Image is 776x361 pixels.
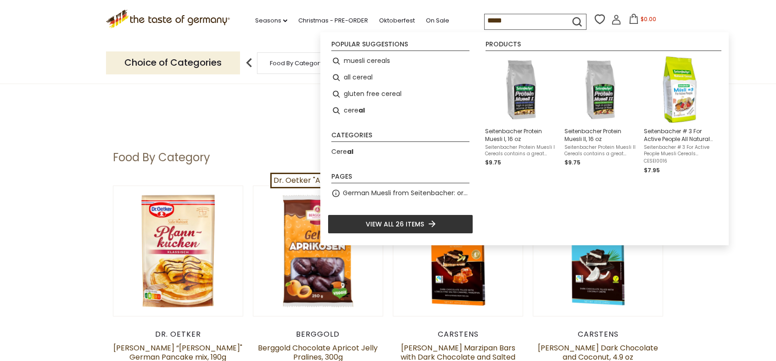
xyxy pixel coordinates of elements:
li: Popular suggestions [331,41,469,51]
img: Carstens Luebecker Dark Chocolate and Coconut, 4.9 oz [533,186,663,316]
p: Choice of Categories [106,51,240,74]
div: Dr. Oetker [113,330,244,339]
li: muesli cereals [328,53,473,69]
a: Food By Category [270,60,323,67]
span: $9.75 [485,158,501,166]
a: German Muesli from Seitenbacher: organic and natural food at its best. [343,188,469,198]
img: Carstens Luebecker Marzipan Bars with Dark Chocolate and Salted Caramel, 4.9 oz [393,186,523,316]
b: al [358,105,365,116]
li: Products [486,41,721,51]
div: Instant Search Results [320,32,729,245]
img: Dr. Oetker “Pfann-kuchen" German Pancake mix, 190g [113,186,243,316]
a: Seasons [255,16,287,26]
a: On Sale [426,16,449,26]
span: Seitenbacher Protein Muesli I Cereals contains a great tasting mix of nuts, healthy whole grain c... [485,144,557,157]
span: CESEI0016 [644,158,716,164]
span: $0.00 [641,15,656,23]
div: Berggold [253,330,384,339]
a: Seitenbacher # 3 For Active People All Natural Muesli Cereal with Tropical Fruits, 16 ozSeitenbac... [644,56,716,175]
a: Oktoberfest [379,16,415,26]
span: Seitenbacher # 3 For Active People All Natural Muesli Cereal with Tropical Fruits, 16 oz [644,127,716,143]
button: $0.00 [623,14,662,28]
li: Pages [331,173,469,183]
span: Seitenbacher # 3 For Active People Muesli Cereals contains a great tasting mix of nuts, healthy w... [644,144,716,157]
a: Christmas - PRE-ORDER [298,16,368,26]
li: gluten free cereal [328,86,473,102]
div: Carstens [533,330,664,339]
li: German Muesli from Seitenbacher: organic and natural food at its best. [328,185,473,202]
a: Cereal [331,147,353,157]
img: Seitenbacher Protein Muesli II [567,56,634,123]
span: $9.75 [564,158,581,166]
span: Seitenbacher Protein Muesli II, 16 oz [564,127,636,143]
span: $7.95 [644,166,660,174]
li: cereal [328,102,473,119]
li: Categories [331,132,469,142]
li: Seitenbacher # 3 For Active People All Natural Muesli Cereal with Tropical Fruits, 16 oz [640,53,720,179]
li: Cereal [328,144,473,160]
li: all cereal [328,69,473,86]
a: Seitenbacher Protein Muesli IISeitenbacher Protein Muesli II, 16 ozSeitenbacher Protein Muesli II... [564,56,636,175]
a: Dr. Oetker "Apfel-Puefferchen" Apple Popover Dessert Mix 152g [270,173,506,188]
img: previous arrow [240,54,258,72]
span: View all 26 items [366,219,424,229]
a: Seitenbacher Protein Muesli I, 16 ozSeitenbacher Protein Muesli I Cereals contains a great tastin... [485,56,557,175]
b: al [347,147,353,156]
div: Carstens [393,330,524,339]
li: View all 26 items [328,214,473,234]
h1: Food By Category [113,151,210,164]
li: Seitenbacher Protein Muesli II, 16 oz [561,53,640,179]
img: Berggold Chocolate Apricot Jelly Pralines, 300g [253,186,383,316]
span: Seitenbacher Protein Muesli II Cereals contains a great tasting mix of nuts, healthy whole grain ... [564,144,636,157]
li: Seitenbacher Protein Muesli I, 16 oz [481,53,561,179]
span: Seitenbacher Protein Muesli I, 16 oz [485,127,557,143]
